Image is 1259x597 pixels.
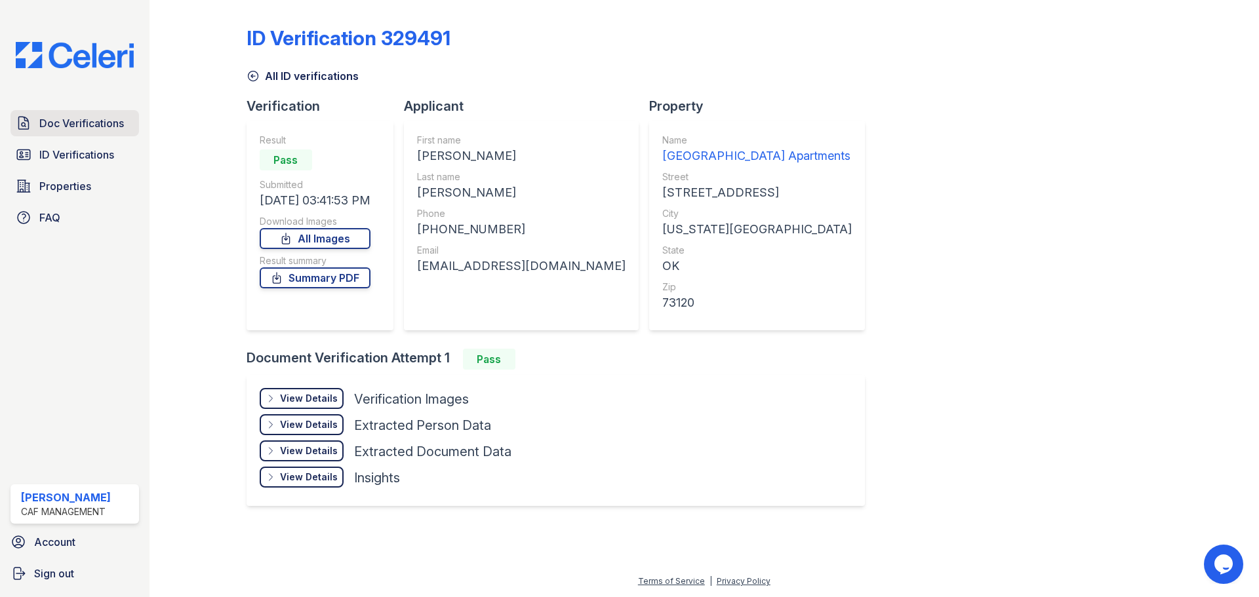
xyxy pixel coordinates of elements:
span: Account [34,534,75,550]
span: ID Verifications [39,147,114,163]
div: OK [662,257,852,275]
a: Summary PDF [260,267,370,288]
div: CAF Management [21,505,111,518]
div: [US_STATE][GEOGRAPHIC_DATA] [662,220,852,239]
div: Document Verification Attempt 1 [247,349,875,370]
span: Doc Verifications [39,115,124,131]
div: [EMAIL_ADDRESS][DOMAIN_NAME] [417,257,626,275]
a: Terms of Service [638,576,705,586]
a: Sign out [5,560,144,587]
div: [GEOGRAPHIC_DATA] Apartments [662,147,852,165]
div: Phone [417,207,626,220]
div: State [662,244,852,257]
a: Account [5,529,144,555]
div: Name [662,134,852,147]
span: FAQ [39,210,60,225]
div: Property [649,97,875,115]
span: Properties [39,178,91,194]
div: First name [417,134,626,147]
div: Pass [260,149,312,170]
div: Result [260,134,370,147]
span: Sign out [34,566,74,581]
div: [PERSON_NAME] [417,183,626,202]
a: Properties [10,173,139,199]
div: View Details [280,392,338,405]
div: Result summary [260,254,370,267]
div: Extracted Document Data [354,442,511,461]
div: [PHONE_NUMBER] [417,220,626,239]
div: 73120 [662,294,852,312]
a: ID Verifications [10,142,139,168]
div: View Details [280,418,338,431]
div: Extracted Person Data [354,416,491,434]
a: Doc Verifications [10,110,139,136]
img: CE_Logo_Blue-a8612792a0a2168367f1c8372b55b34899dd931a85d93a1a3d3e32e68fde9ad4.png [5,42,144,68]
div: View Details [280,471,338,484]
div: | [709,576,712,586]
div: City [662,207,852,220]
div: ID Verification 329491 [247,26,450,50]
div: Pass [463,349,515,370]
div: Insights [354,469,400,487]
div: Zip [662,280,852,294]
div: [DATE] 03:41:53 PM [260,191,370,210]
iframe: chat widget [1204,545,1246,584]
div: Street [662,170,852,183]
div: Download Images [260,215,370,228]
div: Verification Images [354,390,469,408]
a: Privacy Policy [717,576,770,586]
a: FAQ [10,204,139,231]
div: View Details [280,444,338,457]
div: [PERSON_NAME] [417,147,626,165]
div: [STREET_ADDRESS] [662,183,852,202]
div: Last name [417,170,626,183]
div: Verification [247,97,404,115]
div: [PERSON_NAME] [21,490,111,505]
a: All Images [260,228,370,249]
a: All ID verifications [247,68,359,84]
div: Submitted [260,178,370,191]
div: Email [417,244,626,257]
a: Name [GEOGRAPHIC_DATA] Apartments [662,134,852,165]
div: Applicant [404,97,649,115]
